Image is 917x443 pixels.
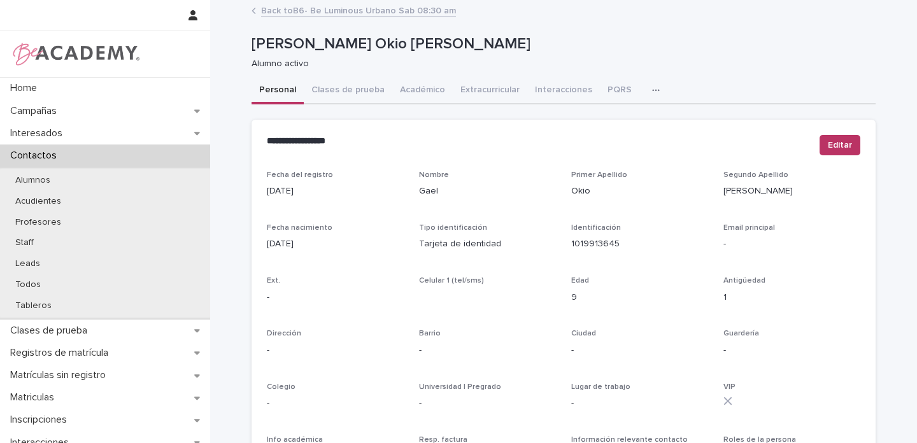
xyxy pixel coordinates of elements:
[5,150,67,162] p: Contactos
[828,139,852,151] span: Editar
[571,277,589,285] span: Edad
[5,300,62,311] p: Tableros
[419,277,484,285] span: Celular 1 (tel/sms)
[723,171,788,179] span: Segundo Apellido
[723,224,775,232] span: Email principal
[267,397,404,410] p: -
[5,127,73,139] p: Interesados
[419,224,487,232] span: Tipo identificación
[571,185,708,198] p: Okio
[267,224,332,232] span: Fecha nacimiento
[252,78,304,104] button: Personal
[453,78,527,104] button: Extracurricular
[267,344,404,357] p: -
[5,82,47,94] p: Home
[261,3,456,17] a: Back toB6- Be Luminous Urbano Sab 08:30 am
[267,277,280,285] span: Ext.
[527,78,600,104] button: Interacciones
[267,291,404,304] p: -
[267,185,404,198] p: [DATE]
[267,171,333,179] span: Fecha del registro
[5,369,116,381] p: Matrículas sin registro
[723,291,860,304] p: 1
[5,175,60,186] p: Alumnos
[5,279,51,290] p: Todos
[5,217,71,228] p: Profesores
[419,397,556,410] p: -
[571,224,621,232] span: Identificación
[419,237,556,251] p: Tarjeta de identidad
[252,59,865,69] p: Alumno activo
[392,78,453,104] button: Académico
[419,344,556,357] p: -
[267,330,301,337] span: Dirección
[419,383,501,391] span: Universidad | Pregrado
[267,383,295,391] span: Colegio
[5,325,97,337] p: Clases de prueba
[571,383,630,391] span: Lugar de trabajo
[304,78,392,104] button: Clases de prueba
[5,196,71,207] p: Acudientes
[723,383,736,391] span: VIP
[571,397,708,410] p: -
[419,185,556,198] p: Gael
[5,237,44,248] p: Staff
[419,171,449,179] span: Nombre
[723,344,860,357] p: -
[571,171,627,179] span: Primer Apellido
[571,330,596,337] span: Ciudad
[600,78,639,104] button: PQRS
[419,330,441,337] span: Barrio
[252,35,871,53] p: [PERSON_NAME] Okio [PERSON_NAME]
[10,41,141,67] img: WPrjXfSUmiLcdUfaYY4Q
[267,237,404,251] p: [DATE]
[5,347,118,359] p: Registros de matrícula
[5,414,77,426] p: Inscripciones
[5,105,67,117] p: Campañas
[571,237,708,251] p: 1019913645
[723,237,860,251] p: -
[5,391,64,404] p: Matriculas
[571,344,708,357] p: -
[723,330,759,337] span: Guardería
[5,258,50,269] p: Leads
[723,185,860,198] p: [PERSON_NAME]
[571,291,708,304] p: 9
[723,277,765,285] span: Antigüedad
[820,135,860,155] button: Editar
